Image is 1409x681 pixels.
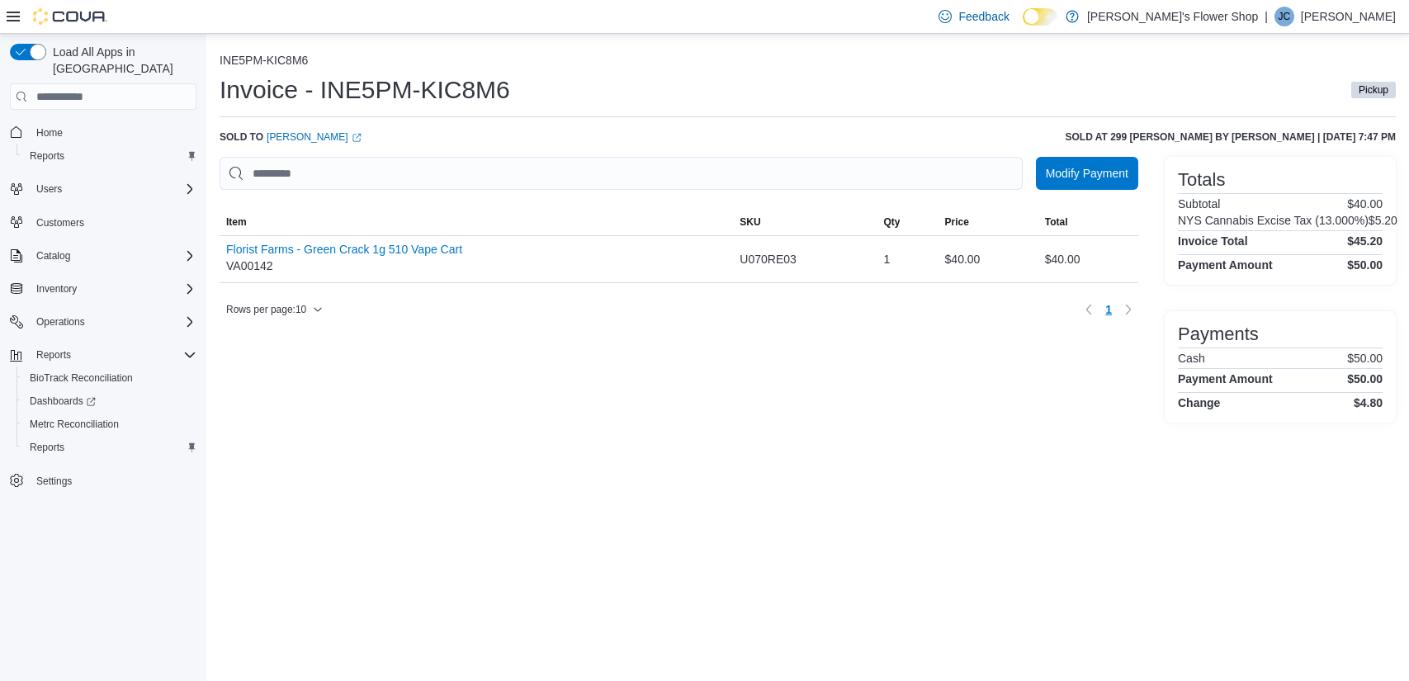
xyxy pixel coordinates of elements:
span: Users [36,182,62,196]
h3: Payments [1178,324,1259,344]
a: Dashboards [17,390,203,413]
span: Reports [30,345,196,365]
button: Reports [17,436,203,459]
span: BioTrack Reconciliation [23,368,196,388]
span: JC [1279,7,1291,26]
span: Home [36,126,63,140]
span: Reports [23,437,196,457]
span: Catalog [36,249,70,262]
h4: $45.20 [1347,234,1383,248]
button: Users [3,177,203,201]
h4: Invoice Total [1178,234,1248,248]
div: $40.00 [939,243,1038,276]
a: Reports [23,437,71,457]
span: Price [945,215,969,229]
button: Metrc Reconciliation [17,413,203,436]
button: Catalog [30,246,77,266]
button: Rows per page:10 [220,300,329,319]
button: Previous page [1079,300,1099,319]
button: Operations [3,310,203,333]
nav: Complex example [10,113,196,536]
nav: Pagination for table: MemoryTable from EuiInMemoryTable [1079,296,1138,323]
span: Home [30,121,196,142]
h6: Sold at 299 [PERSON_NAME] by [PERSON_NAME] | [DATE] 7:47 PM [1066,130,1396,144]
span: Metrc Reconciliation [30,418,119,431]
span: Dashboards [30,395,96,408]
span: Qty [883,215,900,229]
span: Customers [30,212,196,233]
h4: $4.80 [1354,396,1383,409]
div: Jesse Carmo [1274,7,1294,26]
button: Settings [3,469,203,493]
span: Inventory [30,279,196,299]
button: Total [1038,209,1138,235]
span: Reports [23,146,196,166]
span: Inventory [36,282,77,296]
span: U070RE03 [740,249,797,269]
button: Customers [3,210,203,234]
button: Users [30,179,69,199]
span: Total [1045,215,1068,229]
h1: Invoice - INE5PM-KIC8M6 [220,73,510,106]
h4: Payment Amount [1178,258,1273,272]
button: Reports [30,345,78,365]
span: Modify Payment [1046,165,1128,182]
h3: Totals [1178,170,1225,190]
a: Metrc Reconciliation [23,414,125,434]
a: [PERSON_NAME]External link [267,130,362,144]
span: SKU [740,215,760,229]
a: Home [30,123,69,143]
div: 1 [877,243,938,276]
span: Operations [36,315,85,329]
svg: External link [352,133,362,143]
h4: $50.00 [1347,372,1383,385]
a: Customers [30,213,91,233]
button: Catalog [3,244,203,267]
nav: An example of EuiBreadcrumbs [220,54,1396,70]
button: Qty [877,209,938,235]
button: Inventory [3,277,203,300]
p: [PERSON_NAME]'s Flower Shop [1087,7,1258,26]
a: Reports [23,146,71,166]
span: Metrc Reconciliation [23,414,196,434]
button: Inventory [30,279,83,299]
div: VA00142 [226,243,462,276]
input: This is a search bar. As you type, the results lower in the page will automatically filter. [220,157,1023,190]
p: [PERSON_NAME] [1301,7,1396,26]
span: Reports [36,348,71,362]
button: Next page [1118,300,1138,319]
img: Cova [33,8,107,25]
ul: Pagination for table: MemoryTable from EuiInMemoryTable [1099,296,1118,323]
button: SKU [733,209,877,235]
h4: Payment Amount [1178,372,1273,385]
button: Price [939,209,1038,235]
a: BioTrack Reconciliation [23,368,139,388]
button: Item [220,209,733,235]
span: Pickup [1359,83,1388,97]
a: Settings [30,471,78,491]
p: | [1265,7,1268,26]
p: $50.00 [1347,352,1383,365]
button: Page 1 of 1 [1099,296,1118,323]
span: Reports [30,149,64,163]
h6: Cash [1178,352,1205,365]
p: $5.20 [1369,214,1397,227]
span: Pickup [1351,82,1396,98]
button: Modify Payment [1036,157,1138,190]
span: Customers [36,216,84,229]
span: BioTrack Reconciliation [30,371,133,385]
h4: $50.00 [1347,258,1383,272]
span: Users [30,179,196,199]
h4: Change [1178,396,1220,409]
button: Reports [3,343,203,367]
span: Catalog [30,246,196,266]
span: Settings [30,471,196,491]
input: Dark Mode [1023,8,1057,26]
button: Home [3,120,203,144]
button: Florist Farms - Green Crack 1g 510 Vape Cart [226,243,462,256]
span: Reports [30,441,64,454]
span: Settings [36,475,72,488]
p: $40.00 [1347,197,1383,210]
h6: NYS Cannabis Excise Tax (13.000%) [1178,214,1369,227]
